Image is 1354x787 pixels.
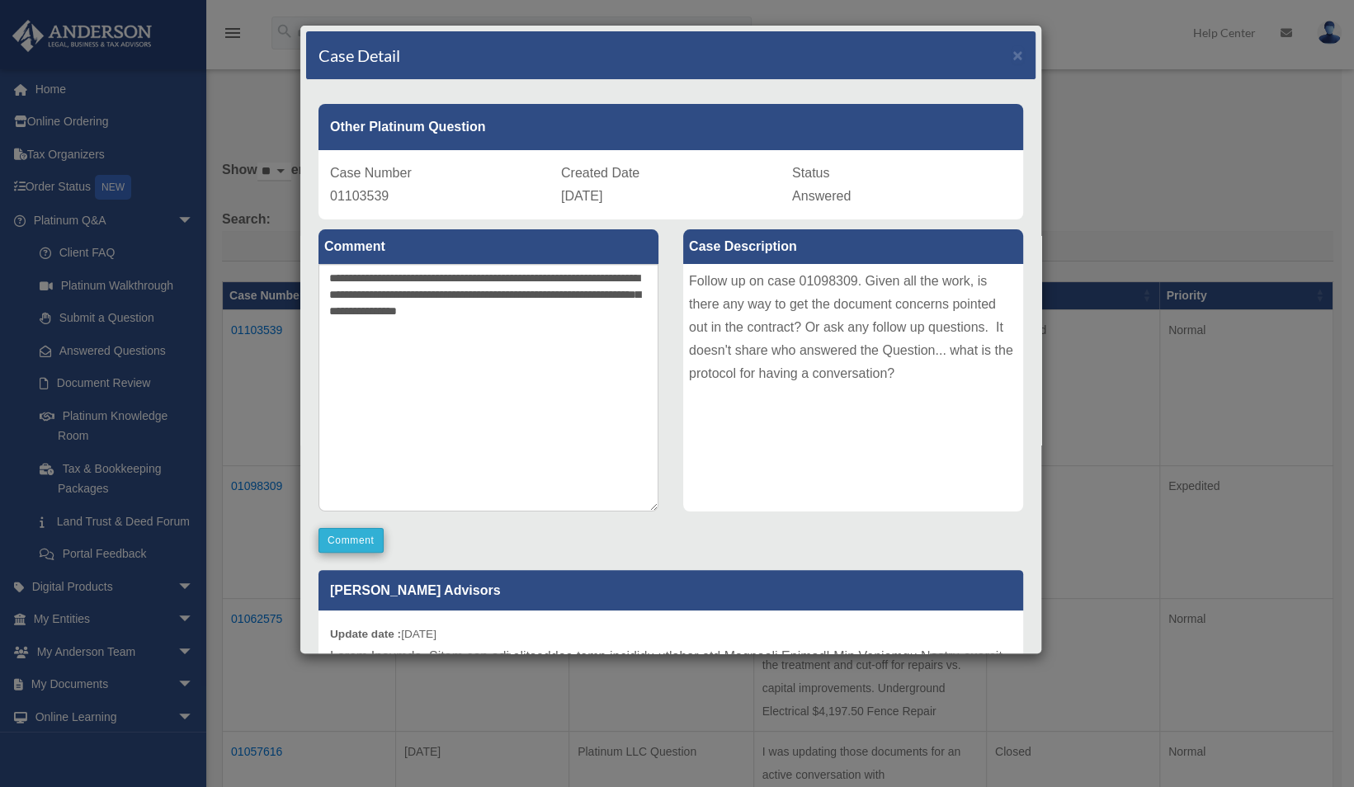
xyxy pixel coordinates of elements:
[318,44,400,67] h4: Case Detail
[561,189,602,203] span: [DATE]
[1012,46,1023,64] button: Close
[330,189,389,203] span: 01103539
[683,264,1023,511] div: Follow up on case 01098309. Given all the work, is there any way to get the document concerns poi...
[792,166,829,180] span: Status
[1012,45,1023,64] span: ×
[330,628,436,640] small: [DATE]
[330,628,401,640] b: Update date :
[792,189,851,203] span: Answered
[330,166,412,180] span: Case Number
[683,229,1023,264] label: Case Description
[318,528,384,553] button: Comment
[318,104,1023,150] div: Other Platinum Question
[318,570,1023,610] p: [PERSON_NAME] Advisors
[318,229,658,264] label: Comment
[561,166,639,180] span: Created Date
